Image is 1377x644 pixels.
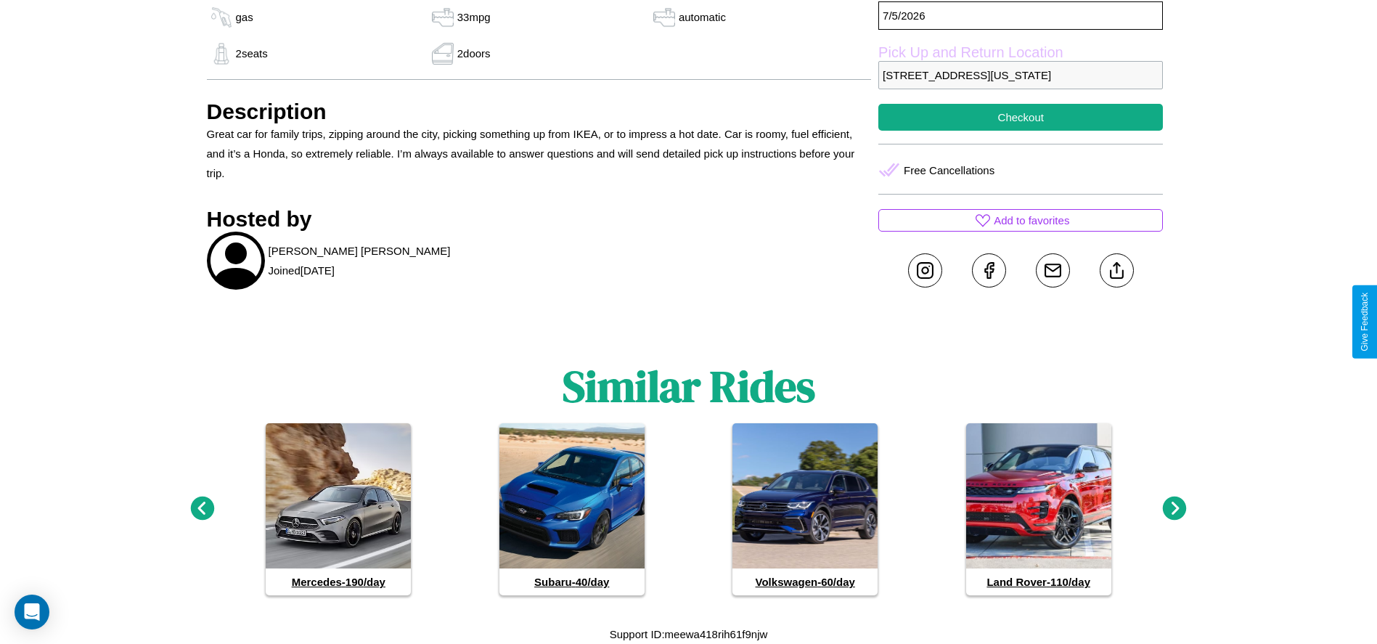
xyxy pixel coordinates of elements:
h4: Volkswagen - 60 /day [732,568,878,595]
p: Support ID: meewa418rih61f9njw [610,624,768,644]
p: [STREET_ADDRESS][US_STATE] [878,61,1163,89]
p: Free Cancellations [904,160,994,180]
h1: Similar Rides [563,356,815,416]
p: Joined [DATE] [269,261,335,280]
button: Checkout [878,104,1163,131]
img: gas [428,7,457,28]
h4: Subaru - 40 /day [499,568,645,595]
p: Great car for family trips, zipping around the city, picking something up from IKEA, or to impres... [207,124,872,183]
p: 2 doors [457,44,491,63]
img: gas [428,43,457,65]
h4: Mercedes - 190 /day [266,568,411,595]
h4: Land Rover - 110 /day [966,568,1111,595]
p: 33 mpg [457,7,491,27]
div: Give Feedback [1360,293,1370,351]
button: Add to favorites [878,209,1163,232]
h3: Hosted by [207,207,872,232]
p: 7 / 5 / 2026 [878,1,1163,30]
label: Pick Up and Return Location [878,44,1163,61]
div: Open Intercom Messenger [15,595,49,629]
h3: Description [207,99,872,124]
p: 2 seats [236,44,268,63]
a: Mercedes-190/day [266,423,411,595]
img: gas [650,7,679,28]
img: gas [207,7,236,28]
p: Add to favorites [994,211,1069,230]
a: Subaru-40/day [499,423,645,595]
p: [PERSON_NAME] [PERSON_NAME] [269,241,451,261]
p: gas [236,7,253,27]
img: gas [207,43,236,65]
p: automatic [679,7,726,27]
a: Land Rover-110/day [966,423,1111,595]
a: Volkswagen-60/day [732,423,878,595]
